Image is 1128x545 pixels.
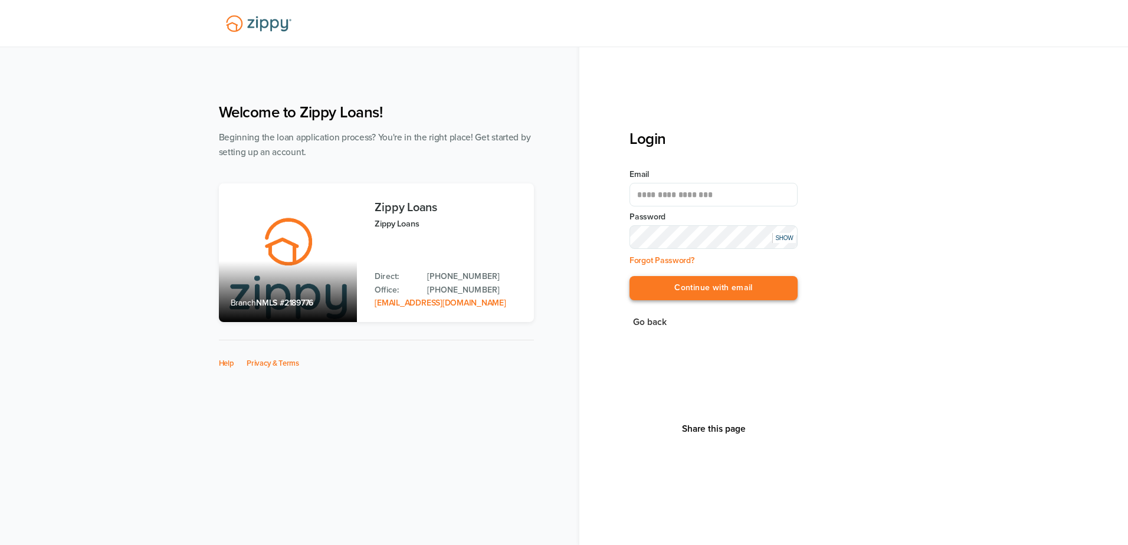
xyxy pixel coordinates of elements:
h3: Login [629,130,798,148]
a: Privacy & Terms [247,359,299,368]
img: Lender Logo [219,10,299,37]
h1: Welcome to Zippy Loans! [219,103,534,122]
button: Continue with email [629,276,798,300]
label: Email [629,169,798,180]
a: Help [219,359,234,368]
p: Zippy Loans [375,217,522,231]
a: Email Address: zippyguide@zippymh.com [375,298,506,308]
p: Office: [375,284,415,297]
span: Branch [231,298,257,308]
input: Input Password [629,225,798,249]
a: Office Phone: 512-975-2947 [427,284,522,297]
span: Beginning the loan application process? You're in the right place! Get started by setting up an a... [219,132,531,157]
button: Share This Page [678,423,749,435]
p: Direct: [375,270,415,283]
a: Direct Phone: 512-975-2947 [427,270,522,283]
span: NMLS #2189776 [256,298,313,308]
input: Email Address [629,183,798,206]
div: SHOW [772,233,796,243]
label: Password [629,211,798,223]
button: Go back [629,314,670,330]
h3: Zippy Loans [375,201,522,214]
a: Forgot Password? [629,255,694,265]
